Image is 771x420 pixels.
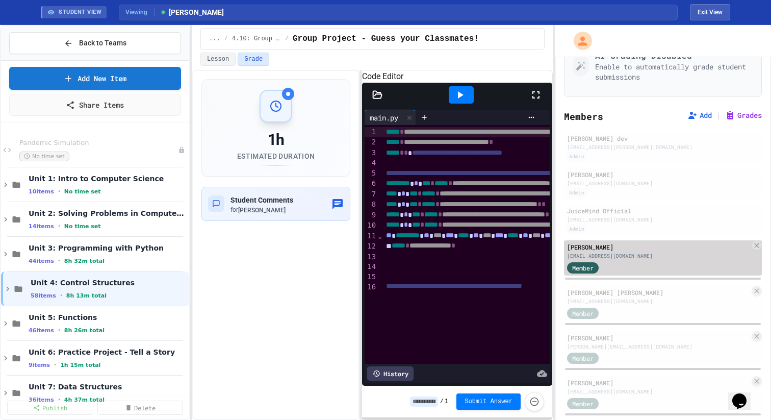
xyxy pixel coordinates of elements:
[365,210,377,220] div: 9
[440,398,444,406] span: /
[572,309,594,318] span: Member
[572,263,594,273] span: Member
[564,109,603,123] h2: Members
[54,361,56,369] span: •
[29,313,187,322] span: Unit 5: Functions
[365,137,377,147] div: 2
[567,188,586,197] div: Admin
[572,399,594,408] span: Member
[465,398,512,406] span: Submit Answer
[29,382,187,391] span: Unit 7: Data Structures
[365,220,377,231] div: 10
[567,134,759,143] div: [PERSON_NAME] dev
[687,110,712,120] button: Add
[29,258,54,264] span: 44 items
[64,188,101,195] span: No time set
[58,187,60,195] span: •
[563,29,595,53] div: My Account
[60,362,100,368] span: 1h 15m total
[209,35,220,43] span: ...
[567,242,750,252] div: [PERSON_NAME]
[365,148,377,158] div: 3
[29,243,187,253] span: Unit 3: Programming with Python
[97,401,184,415] a: Delete
[365,158,377,168] div: 4
[365,112,403,123] div: main.py
[595,62,753,82] p: Enable to automatically grade student submissions
[567,180,759,187] div: [EMAIL_ADDRESS][DOMAIN_NAME]
[567,216,759,224] div: [EMAIL_ADDRESS][DOMAIN_NAME]
[29,223,54,230] span: 14 items
[64,258,105,264] span: 8h 32m total
[178,146,185,154] div: Unpublished
[9,94,181,116] a: Share Items
[365,282,377,292] div: 16
[29,362,50,368] span: 9 items
[125,8,155,17] span: Viewing
[572,354,594,363] span: Member
[200,53,236,66] button: Lesson
[9,67,181,90] a: Add New Item
[232,35,281,43] span: 4.10: Group Project - Guess your Classmates!
[237,131,315,149] div: 1h
[567,225,586,233] div: Admin
[66,292,107,299] span: 8h 13m total
[224,35,228,43] span: /
[365,252,377,262] div: 13
[567,333,750,342] div: [PERSON_NAME]
[567,343,750,351] div: [PERSON_NAME][EMAIL_ADDRESS][DOMAIN_NAME]
[160,7,224,18] span: [PERSON_NAME]
[365,231,377,241] div: 11
[377,232,382,240] span: Fold line
[365,168,377,179] div: 5
[29,348,187,357] span: Unit 6: Practice Project - Tell a Story
[29,397,54,403] span: 36 items
[567,288,750,297] div: [PERSON_NAME] [PERSON_NAME]
[64,397,105,403] span: 4h 37m total
[230,206,293,214] div: for
[31,278,187,287] span: Unit 4: Control Structures
[29,188,54,195] span: 10 items
[79,38,126,48] span: Back to Teams
[7,401,93,415] a: Publish
[445,398,448,406] span: 1
[365,262,377,272] div: 14
[728,379,761,410] iframe: chat widget
[285,35,289,43] span: /
[567,298,750,305] div: [EMAIL_ADDRESS][DOMAIN_NAME]
[365,179,377,189] div: 6
[365,110,416,125] div: main.py
[238,53,269,66] button: Grade
[29,327,54,334] span: 46 items
[237,151,315,161] div: Estimated Duration
[9,32,181,54] button: Back to Teams
[293,33,479,45] span: Group Project - Guess your Classmates!
[31,292,56,299] span: 58 items
[567,206,759,215] div: JuiceMind Official
[365,241,377,252] div: 12
[567,378,750,387] div: [PERSON_NAME]
[365,272,377,282] div: 15
[64,223,101,230] span: No time set
[567,252,750,260] div: [EMAIL_ADDRESS][DOMAIN_NAME]
[567,170,759,179] div: [PERSON_NAME]
[525,392,544,411] button: Force resubmission of student's answer (Admin only)
[362,70,552,83] h6: Code Editor
[365,200,377,210] div: 8
[690,4,730,20] button: Exit student view
[230,196,293,204] span: Student Comments
[567,152,586,161] div: Admin
[29,209,187,218] span: Unit 2: Solving Problems in Computer Science
[59,8,101,17] span: STUDENT VIEW
[365,189,377,200] div: 7
[716,109,721,121] span: |
[456,393,521,410] button: Submit Answer
[58,326,60,334] span: •
[58,222,60,230] span: •
[365,127,377,137] div: 1
[19,152,69,161] span: No time set
[60,291,62,300] span: •
[367,366,414,381] div: History
[725,110,762,120] button: Grades
[58,396,60,404] span: •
